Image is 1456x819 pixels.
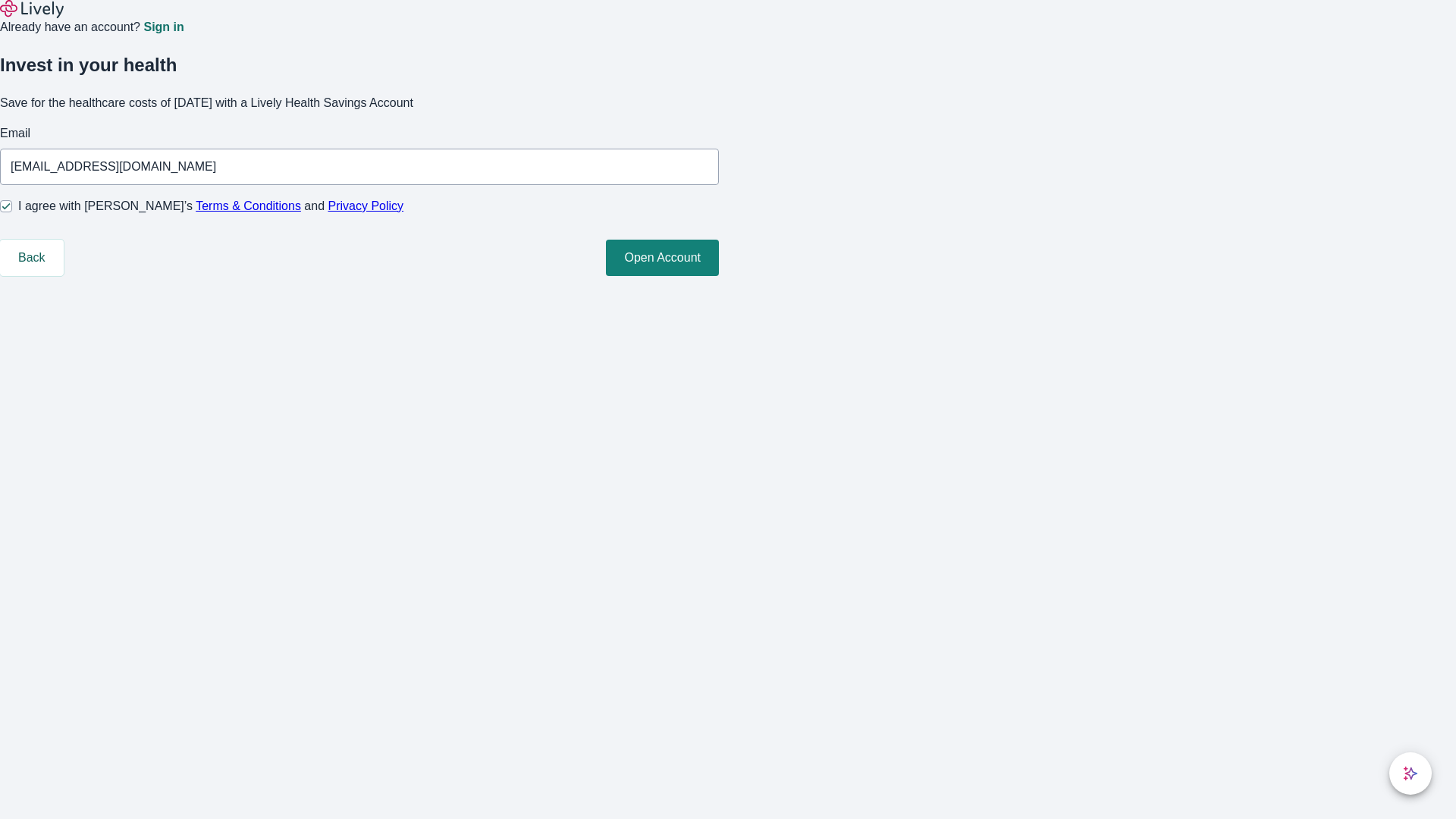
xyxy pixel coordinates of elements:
a: Terms & Conditions [196,199,301,212]
a: Sign in [143,21,184,33]
button: Open Account [606,240,719,276]
a: Privacy Policy [328,199,404,212]
span: I agree with [PERSON_NAME]’s and [18,197,403,215]
button: chat [1389,752,1432,795]
svg: Lively AI Assistant [1403,766,1418,781]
